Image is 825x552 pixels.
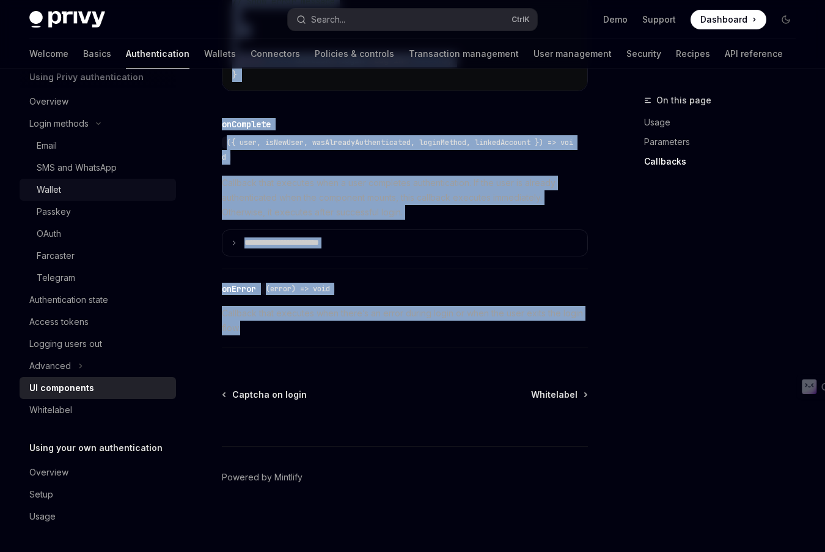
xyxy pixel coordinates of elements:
[288,9,537,31] button: Open search
[603,13,628,26] a: Demo
[29,509,56,524] div: Usage
[311,12,345,27] div: Search...
[676,39,710,69] a: Recipes
[20,245,176,267] a: Farcaster
[222,471,302,483] a: Powered by Mintlify
[20,333,176,355] a: Logging users out
[29,39,68,69] a: Welcome
[20,461,176,483] a: Overview
[656,93,711,108] span: On this page
[83,39,111,69] a: Basics
[29,403,72,417] div: Whitelabel
[644,132,805,152] a: Parameters
[29,293,108,307] div: Authentication state
[37,248,75,263] div: Farcaster
[725,39,783,69] a: API reference
[29,11,105,28] img: dark logo
[222,176,588,220] span: Callback that executes when a user completes authentication. If the user is already authenticated...
[20,201,176,223] a: Passkey
[531,389,577,401] span: Whitelabel
[37,182,61,197] div: Wallet
[512,15,530,24] span: Ctrl K
[232,69,237,80] span: }
[20,91,176,113] a: Overview
[20,311,176,333] a: Access tokens
[20,505,176,528] a: Usage
[29,94,68,109] div: Overview
[37,226,61,241] div: OAuth
[37,160,117,175] div: SMS and WhatsApp
[37,138,57,153] div: Email
[626,39,661,69] a: Security
[691,10,766,29] a: Dashboard
[533,39,612,69] a: User management
[29,441,163,455] h5: Using your own authentication
[37,204,71,219] div: Passkey
[644,113,805,132] a: Usage
[223,389,307,401] a: Captcha on login
[20,355,176,377] button: Toggle Advanced section
[531,389,587,401] a: Whitelabel
[29,465,68,480] div: Overview
[315,39,394,69] a: Policies & controls
[232,389,307,401] span: Captcha on login
[20,113,176,135] button: Toggle Login methods section
[251,39,300,69] a: Connectors
[29,315,89,329] div: Access tokens
[20,157,176,179] a: SMS and WhatsApp
[20,267,176,289] a: Telegram
[20,483,176,505] a: Setup
[409,39,519,69] a: Transaction management
[126,39,189,69] a: Authentication
[222,283,256,295] div: onError
[20,223,176,245] a: OAuth
[642,13,676,26] a: Support
[20,135,176,157] a: Email
[20,179,176,201] a: Wallet
[29,116,89,131] div: Login methods
[20,377,176,399] a: UI components
[29,381,94,395] div: UI components
[700,13,747,26] span: Dashboard
[20,399,176,421] a: Whitelabel
[29,487,53,502] div: Setup
[644,152,805,171] a: Callbacks
[37,270,75,285] div: Telegram
[222,118,271,130] div: onComplete
[222,138,573,162] span: ({ user, isNewUser, wasAlreadyAuthenticated, loginMethod, linkedAccount }) => void
[29,359,71,373] div: Advanced
[29,337,102,351] div: Logging users out
[266,284,330,294] span: (error) => void
[20,289,176,311] a: Authentication state
[776,10,796,29] button: Toggle dark mode
[222,306,588,335] span: Callback that executes when there’s an error during login or when the user exits the login flow.
[204,39,236,69] a: Wallets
